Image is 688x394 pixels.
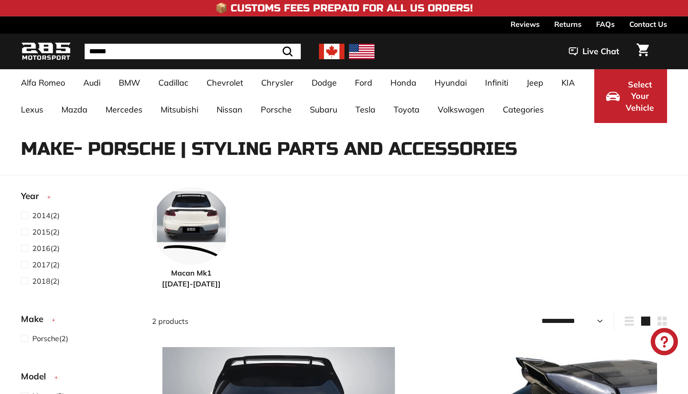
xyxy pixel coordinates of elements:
[21,367,137,390] button: Model
[152,267,230,289] span: Macan Mk1 [[DATE]-[DATE]]
[207,96,252,123] a: Nissan
[149,69,197,96] a: Cadillac
[21,187,137,210] button: Year
[74,69,110,96] a: Audi
[21,310,137,333] button: Make
[32,276,51,286] span: 2018
[12,69,74,96] a: Alfa Romeo
[32,260,51,269] span: 2017
[346,96,384,123] a: Tesla
[21,41,71,62] img: Logo_285_Motorsport_areodynamics_components
[429,96,494,123] a: Volkswagen
[32,276,60,287] span: (2)
[21,312,50,326] span: Make
[511,16,540,32] a: Reviews
[476,69,517,96] a: Infiniti
[303,69,346,96] a: Dodge
[32,243,60,254] span: (2)
[32,226,60,237] span: (2)
[12,96,52,123] a: Lexus
[494,96,553,123] a: Categories
[96,96,152,123] a: Mercedes
[32,227,51,236] span: 2015
[629,16,667,32] a: Contact Us
[21,189,46,203] span: Year
[582,46,619,57] span: Live Chat
[517,69,552,96] a: Jeep
[32,244,51,253] span: 2016
[381,69,425,96] a: Honda
[631,36,654,67] a: Cart
[152,316,410,327] div: 2 products
[32,259,60,270] span: (2)
[624,79,655,114] span: Select Your Vehicle
[215,3,473,14] h4: 📦 Customs Fees Prepaid for All US Orders!
[594,69,667,123] button: Select Your Vehicle
[384,96,429,123] a: Toyota
[32,334,59,343] span: Porsche
[152,187,230,289] a: Macan Mk1 [[DATE]-[DATE]]
[32,210,60,221] span: (2)
[425,69,476,96] a: Hyundai
[648,328,681,358] inbox-online-store-chat: Shopify online store chat
[197,69,252,96] a: Chevrolet
[596,16,615,32] a: FAQs
[152,96,207,123] a: Mitsubishi
[252,96,301,123] a: Porsche
[557,40,631,63] button: Live Chat
[110,69,149,96] a: BMW
[552,69,584,96] a: KIA
[554,16,582,32] a: Returns
[301,96,346,123] a: Subaru
[32,333,68,344] span: (2)
[346,69,381,96] a: Ford
[252,69,303,96] a: Chrysler
[21,370,53,383] span: Model
[21,139,667,159] h1: Make- Porsche | Styling Parts and Accessories
[52,96,96,123] a: Mazda
[32,211,51,220] span: 2014
[85,44,301,59] input: Search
